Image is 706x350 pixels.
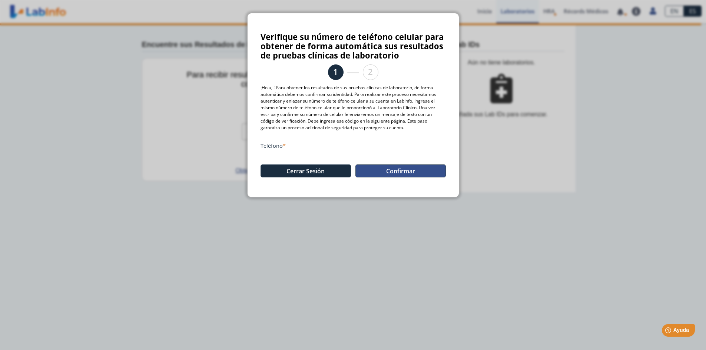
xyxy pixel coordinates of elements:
button: Confirmar [355,164,446,177]
button: Cerrar Sesión [261,164,351,177]
li: 2 [363,64,378,80]
iframe: Help widget launcher [640,321,698,342]
h3: Verifique su número de teléfono celular para obtener de forma automática sus resultados de prueba... [261,32,446,60]
p: ¡Hola, ! Para obtener los resultados de sus pruebas clínicas de laboratorio, de forma automática ... [261,84,446,131]
li: 1 [328,64,344,80]
label: Teléfono [261,142,446,149]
